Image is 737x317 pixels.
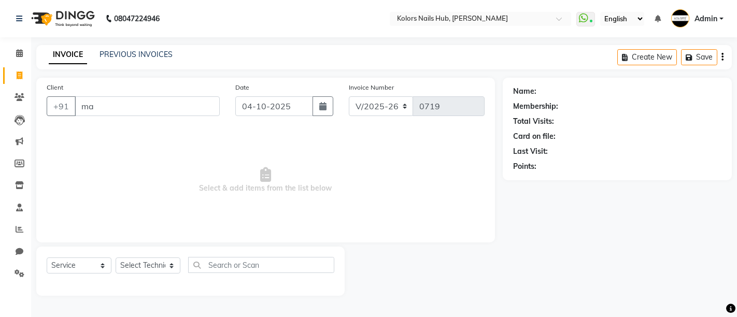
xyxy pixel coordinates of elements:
label: Client [47,83,63,92]
button: +91 [47,96,76,116]
input: Search or Scan [188,257,334,273]
button: Save [681,49,717,65]
span: Admin [695,13,717,24]
img: Admin [671,9,689,27]
div: Total Visits: [513,116,554,127]
span: Select & add items from the list below [47,128,485,232]
div: Points: [513,161,536,172]
label: Date [235,83,249,92]
a: INVOICE [49,46,87,64]
label: Invoice Number [349,83,394,92]
button: Create New [617,49,677,65]
b: 08047224946 [114,4,160,33]
div: Card on file: [513,131,556,142]
div: Membership: [513,101,558,112]
div: Name: [513,86,536,97]
a: PREVIOUS INVOICES [100,50,173,59]
input: Search by Name/Mobile/Email/Code [75,96,220,116]
div: Last Visit: [513,146,548,157]
img: logo [26,4,97,33]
